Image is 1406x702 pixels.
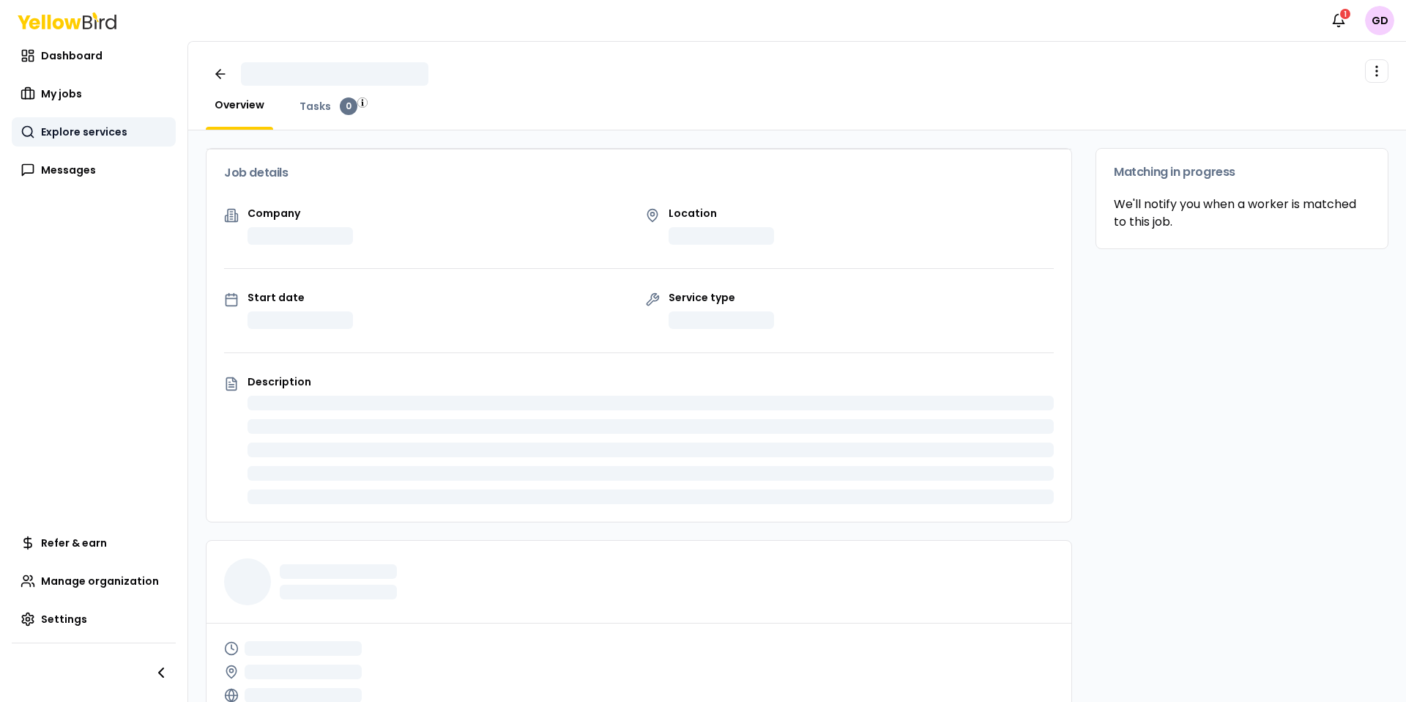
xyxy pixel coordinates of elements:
p: Service type [669,292,774,303]
p: Location [669,208,774,218]
span: Overview [215,97,264,112]
div: 1 [1339,7,1352,21]
a: Manage organization [12,566,176,596]
span: Refer & earn [41,536,107,550]
span: My jobs [41,86,82,101]
span: Dashboard [41,48,103,63]
a: Dashboard [12,41,176,70]
a: Settings [12,605,176,634]
p: Description [248,377,1054,387]
span: Explore services [41,125,127,139]
a: Tasks0 [291,97,366,115]
a: Overview [206,97,273,112]
span: Messages [41,163,96,177]
span: Tasks [300,99,331,114]
span: GD [1365,6,1394,35]
h3: Matching in progress [1114,166,1370,178]
h3: Job details [224,167,1054,179]
span: Settings [41,612,87,627]
div: 0 [340,97,357,115]
a: Refer & earn [12,528,176,558]
button: 1 [1324,6,1353,35]
a: Messages [12,155,176,185]
span: Manage organization [41,574,159,588]
p: Company [248,208,353,218]
p: We'll notify you when a worker is matched to this job. [1114,196,1370,231]
a: Explore services [12,117,176,147]
a: My jobs [12,79,176,108]
p: Start date [248,292,353,303]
